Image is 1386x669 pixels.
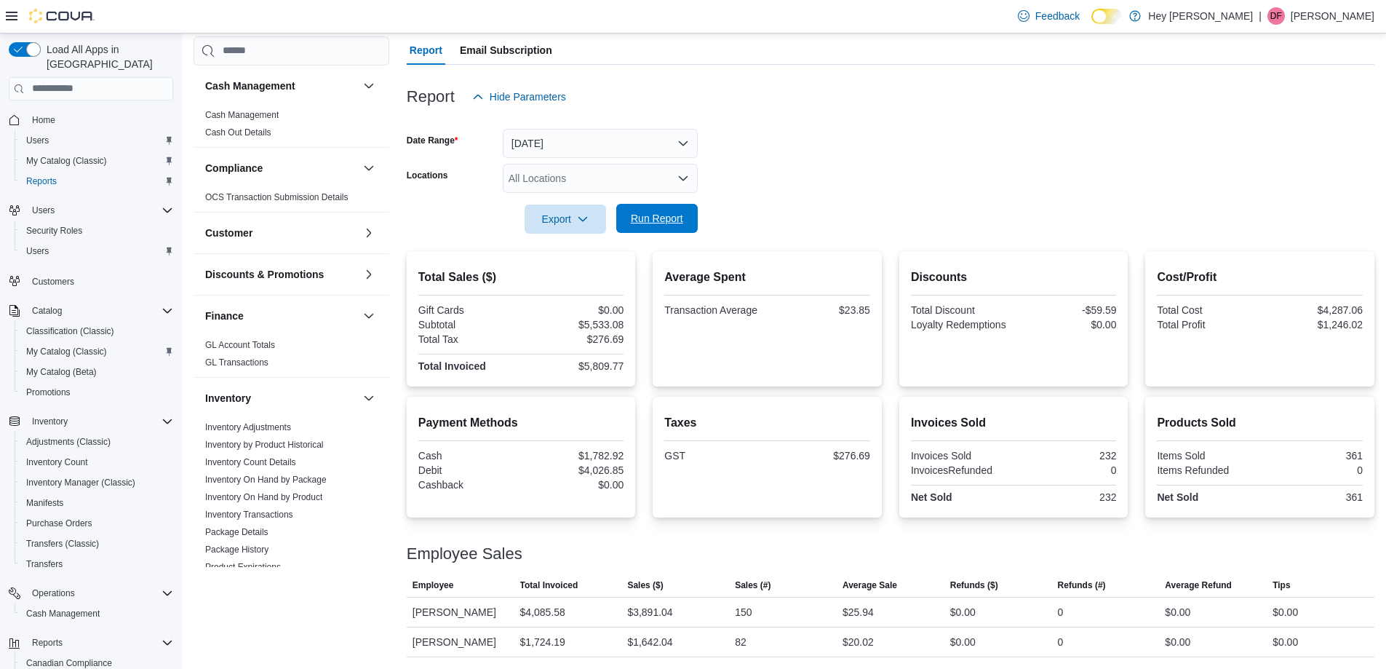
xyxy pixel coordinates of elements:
button: Transfers [15,554,179,574]
div: 232 [1016,491,1116,503]
a: Feedback [1012,1,1086,31]
a: Adjustments (Classic) [20,433,116,451]
a: Security Roles [20,222,88,240]
a: Classification (Classic) [20,322,120,340]
h2: Average Spent [664,269,870,286]
div: Cash [418,450,518,462]
label: Locations [407,170,448,181]
button: Cash Management [360,77,378,95]
span: Cash Management [20,605,173,622]
span: Adjustments (Classic) [20,433,173,451]
button: Catalog [3,301,179,321]
span: Transfers (Classic) [20,535,173,553]
span: Users [20,242,173,260]
span: Classification (Classic) [26,325,114,337]
span: My Catalog (Classic) [26,155,107,167]
button: Finance [205,309,357,323]
div: $276.69 [524,333,624,345]
button: Classification (Classic) [15,321,179,341]
span: Canadian Compliance [26,657,112,669]
span: Customers [32,276,74,288]
span: Users [26,245,49,257]
button: Promotions [15,382,179,403]
a: OCS Transaction Submission Details [205,192,349,202]
span: Load All Apps in [GEOGRAPHIC_DATA] [41,42,173,71]
a: Home [26,111,61,129]
span: Package Details [205,526,268,538]
span: Adjustments (Classic) [26,436,111,448]
a: Package History [205,545,268,555]
span: Tips [1273,579,1290,591]
div: $1,782.92 [524,450,624,462]
div: $1,246.02 [1263,319,1363,330]
span: Report [410,36,442,65]
span: Home [32,114,55,126]
div: $23.85 [770,304,870,316]
div: Gift Cards [418,304,518,316]
span: Inventory Count [26,456,88,468]
div: $0.00 [524,479,624,491]
div: $4,287.06 [1263,304,1363,316]
span: Run Report [631,211,683,226]
div: Transaction Average [664,304,764,316]
span: Manifests [20,494,173,512]
span: Users [26,135,49,146]
button: Reports [15,171,179,191]
a: Inventory Count Details [205,457,296,467]
button: Customers [3,270,179,291]
span: Sales (#) [735,579,770,591]
span: Inventory Transactions [205,509,293,520]
input: Dark Mode [1091,9,1122,24]
button: Adjustments (Classic) [15,432,179,452]
h3: Compliance [205,161,263,175]
a: Purchase Orders [20,515,98,532]
button: Customer [360,224,378,242]
span: Classification (Classic) [20,322,173,340]
div: 361 [1263,491,1363,503]
div: Cashback [418,479,518,491]
a: Inventory On Hand by Product [205,492,322,502]
span: My Catalog (Classic) [20,343,173,360]
button: Inventory [3,411,179,432]
div: 232 [1016,450,1116,462]
a: Promotions [20,384,76,401]
button: Run Report [616,204,698,233]
div: GST [664,450,764,462]
span: Refunds (#) [1058,579,1106,591]
span: Operations [26,585,173,602]
div: Cash Management [194,106,389,147]
div: Finance [194,336,389,377]
a: Transfers [20,555,68,573]
div: $20.02 [843,633,874,651]
a: Package Details [205,527,268,537]
span: Inventory Count Details [205,456,296,468]
a: GL Transactions [205,357,268,368]
h3: Customer [205,226,252,240]
div: Compliance [194,189,389,212]
span: My Catalog (Beta) [20,363,173,381]
span: Security Roles [26,225,82,237]
div: $0.00 [524,304,624,316]
span: Average Refund [1165,579,1232,591]
button: Security Roles [15,221,179,241]
div: Total Discount [911,304,1011,316]
h3: Cash Management [205,79,295,93]
a: Inventory by Product Historical [205,440,324,450]
button: Manifests [15,493,179,513]
div: 0 [1058,633,1064,651]
span: Home [26,111,173,129]
div: 361 [1263,450,1363,462]
span: Security Roles [20,222,173,240]
span: Inventory Count [20,454,173,471]
div: Items Sold [1157,450,1256,462]
div: $4,085.58 [520,603,565,621]
span: OCS Transaction Submission Details [205,191,349,203]
div: Total Cost [1157,304,1256,316]
span: Inventory Manager (Classic) [26,477,135,488]
a: Users [20,242,55,260]
span: Reports [26,175,57,187]
div: Inventory [194,419,389,634]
